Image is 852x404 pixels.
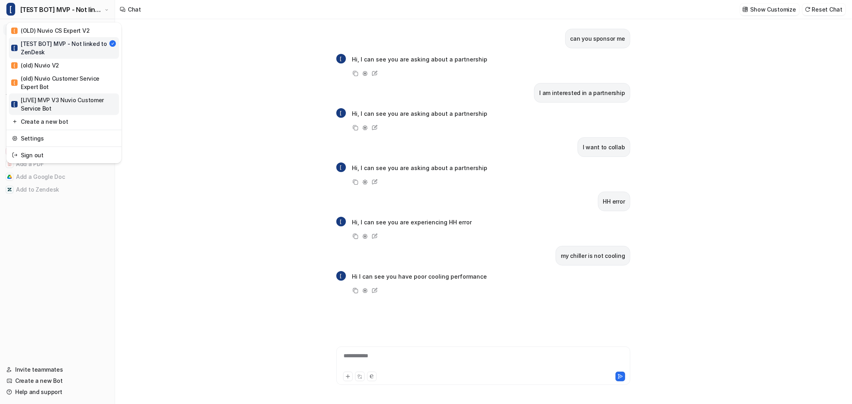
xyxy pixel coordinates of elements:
span: ( [11,28,18,34]
span: [ [11,45,18,51]
img: reset [12,117,18,126]
a: Settings [9,132,119,145]
span: [TEST BOT] MVP - Not linked to ZenDesk [20,4,103,15]
img: reset [12,134,18,143]
div: [[TEST BOT] MVP - Not linked to ZenDesk [6,22,121,163]
div: (old) Nuvio V2 [11,61,59,69]
div: [LIVE] MVP V3 Nuvio Customer Service Bot [11,96,117,113]
span: ( [11,79,18,86]
span: ( [11,62,18,69]
img: reset [12,151,18,159]
a: Create a new bot [9,115,119,128]
div: (old) Nuvio Customer Service Expert Bot [11,74,117,91]
span: [ [11,101,18,107]
div: [TEST BOT] MVP - Not linked to ZenDesk [11,40,109,56]
span: [ [6,3,15,16]
a: Sign out [9,149,119,162]
div: (OLD) Nuvio CS Expert V2 [11,26,89,35]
